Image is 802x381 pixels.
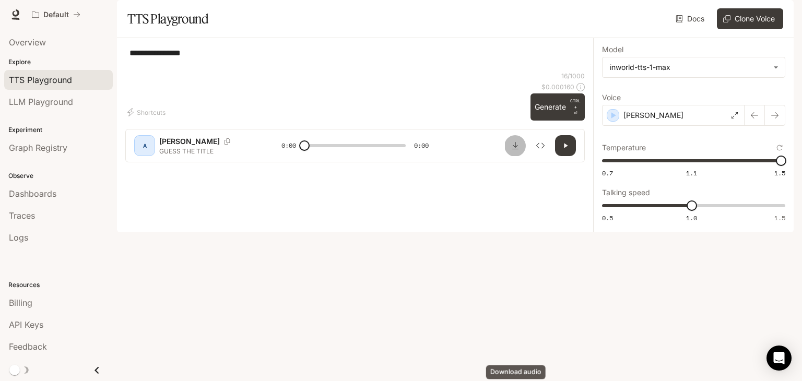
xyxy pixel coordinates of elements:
p: GUESS THE TITLE [159,147,256,156]
span: 0.7 [602,169,613,177]
p: 16 / 1000 [561,72,585,80]
span: 1.5 [774,169,785,177]
p: Temperature [602,144,646,151]
p: Default [43,10,69,19]
p: Talking speed [602,189,650,196]
button: Clone Voice [717,8,783,29]
p: CTRL + [570,98,581,110]
span: 1.1 [686,169,697,177]
p: $ 0.000160 [541,82,574,91]
span: 1.0 [686,213,697,222]
button: Inspect [530,135,551,156]
button: Shortcuts [125,104,170,121]
button: GenerateCTRL +⏎ [530,93,585,121]
div: Download audio [486,365,546,379]
p: Voice [602,94,621,101]
button: Copy Voice ID [220,138,234,145]
button: All workspaces [27,4,85,25]
p: [PERSON_NAME] [159,136,220,147]
div: A [136,137,153,154]
button: Reset to default [774,142,785,153]
span: 0:00 [414,140,429,151]
div: inworld-tts-1-max [603,57,785,77]
p: Model [602,46,623,53]
span: 1.5 [774,213,785,222]
a: Docs [674,8,709,29]
h1: TTS Playground [127,8,208,29]
span: 0.5 [602,213,613,222]
p: [PERSON_NAME] [623,110,683,121]
p: ⏎ [570,98,581,116]
div: Open Intercom Messenger [766,346,792,371]
button: Download audio [505,135,526,156]
div: inworld-tts-1-max [610,62,768,73]
span: 0:00 [281,140,296,151]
